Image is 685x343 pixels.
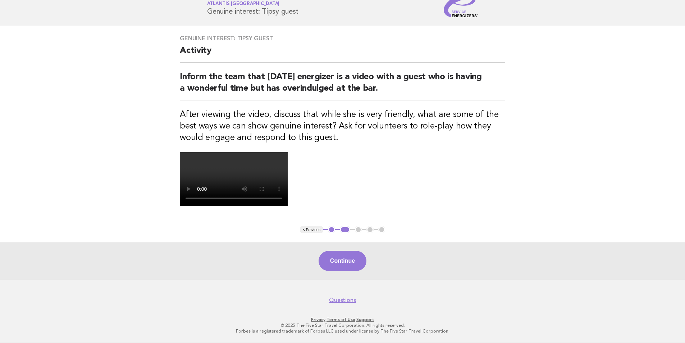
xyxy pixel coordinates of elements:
[123,317,563,322] p: · ·
[180,35,505,42] h3: Genuine interest: Tipsy guest
[180,71,505,100] h2: Inform the team that [DATE] energizer is a video with a guest who is having a wonderful time but ...
[326,317,355,322] a: Terms of Use
[123,322,563,328] p: © 2025 The Five Star Travel Corporation. All rights reserved.
[180,45,505,63] h2: Activity
[180,109,505,144] h3: After viewing the video, discuss that while she is very friendly, what are some of the best ways ...
[311,317,325,322] a: Privacy
[123,328,563,334] p: Forbes is a registered trademark of Forbes LLC used under license by The Five Star Travel Corpora...
[319,251,366,271] button: Continue
[300,226,323,233] button: < Previous
[356,317,374,322] a: Support
[340,226,350,233] button: 2
[207,2,280,6] span: Atlantis [GEOGRAPHIC_DATA]
[328,226,335,233] button: 1
[329,297,356,304] a: Questions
